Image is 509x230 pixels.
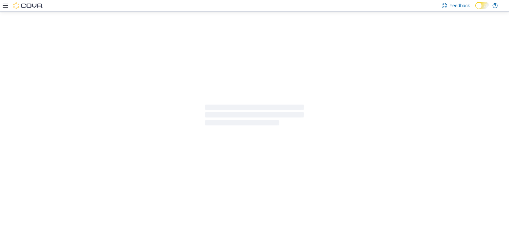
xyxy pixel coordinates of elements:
span: Loading [205,106,304,127]
input: Dark Mode [475,2,489,9]
img: Cova [13,2,43,9]
span: Feedback [450,2,470,9]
